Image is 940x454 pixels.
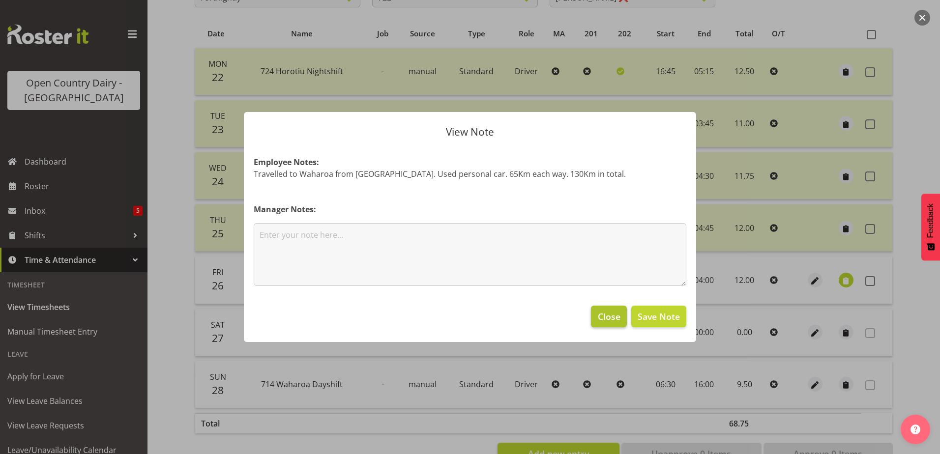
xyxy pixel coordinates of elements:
[926,203,935,238] span: Feedback
[911,425,920,434] img: help-xxl-2.png
[598,310,620,323] span: Close
[254,156,686,168] h4: Employee Notes:
[254,203,686,215] h4: Manager Notes:
[591,306,626,327] button: Close
[254,168,686,180] p: Travelled to Waharoa from [GEOGRAPHIC_DATA]. Used personal car. 65Km each way. 130Km in total.
[254,127,686,137] p: View Note
[638,310,680,323] span: Save Note
[631,306,686,327] button: Save Note
[921,194,940,260] button: Feedback - Show survey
